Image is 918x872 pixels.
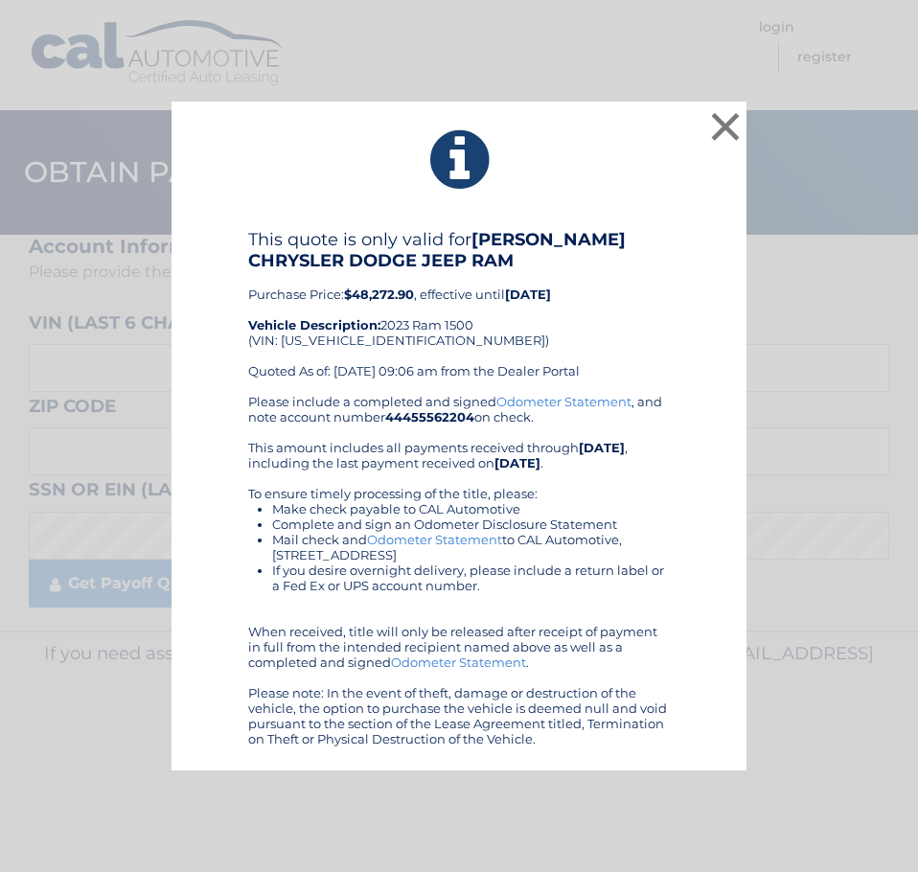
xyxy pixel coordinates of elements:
li: If you desire overnight delivery, please include a return label or a Fed Ex or UPS account number. [272,562,670,593]
b: [DATE] [494,455,540,470]
li: Mail check and to CAL Automotive, [STREET_ADDRESS] [272,532,670,562]
a: Odometer Statement [496,394,631,409]
h4: This quote is only valid for [248,229,670,271]
li: Complete and sign an Odometer Disclosure Statement [272,516,670,532]
b: 44455562204 [385,409,474,425]
li: Make check payable to CAL Automotive [272,501,670,516]
a: Odometer Statement [367,532,502,547]
b: [DATE] [505,287,551,302]
b: [DATE] [579,440,625,455]
b: [PERSON_NAME] CHRYSLER DODGE JEEP RAM [248,229,626,271]
div: Please include a completed and signed , and note account number on check. This amount includes al... [248,394,670,746]
button: × [706,107,745,146]
a: Odometer Statement [391,654,526,670]
div: Purchase Price: , effective until 2023 Ram 1500 (VIN: [US_VEHICLE_IDENTIFICATION_NUMBER]) Quoted ... [248,229,670,394]
strong: Vehicle Description: [248,317,380,333]
b: $48,272.90 [344,287,414,302]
